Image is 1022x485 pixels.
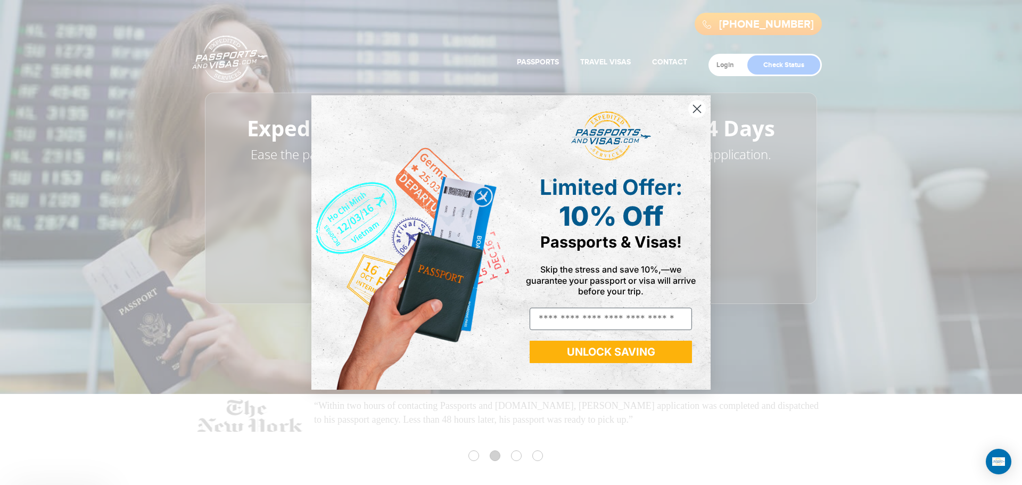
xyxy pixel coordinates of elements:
[530,341,692,363] button: UNLOCK SAVING
[540,174,682,200] span: Limited Offer:
[571,111,651,161] img: passports and visas
[986,449,1011,474] div: Open Intercom Messenger
[688,100,706,118] button: Close dialog
[540,233,682,251] span: Passports & Visas!
[311,95,511,390] img: de9cda0d-0715-46ca-9a25-073762a91ba7.png
[559,200,663,232] span: 10% Off
[526,264,696,296] span: Skip the stress and save 10%,—we guarantee your passport or visa will arrive before your trip.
